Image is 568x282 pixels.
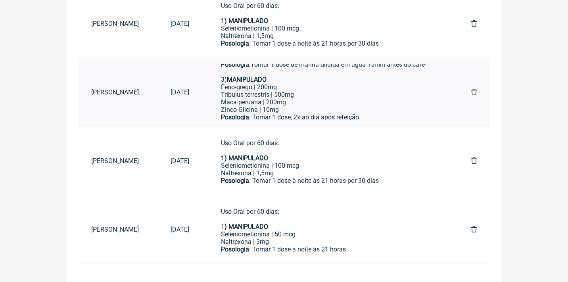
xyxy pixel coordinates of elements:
div: Tribulus terrestris | 500mg [221,91,439,98]
div: Seleniometionina | 100 mcg [221,162,439,169]
div: Feno-grego | 200mg [221,83,439,91]
div: Naltrexona | 1,5mg [221,32,439,40]
div: Maca peruana | 200mg Zinco Glicina | 10mg [221,98,439,113]
div: : Tomar 1 dose à noite às 21 horas [221,246,439,253]
a: [DATE] [158,82,202,102]
a: Uso Oral por 60 dias:Veículos preferencialmente vegetais, livres de lactose, corantes, açucares o... [208,64,452,120]
div: 1 [221,223,439,230]
div: Uso Oral por 60 dias: [221,208,439,223]
div: Seleniometionina | 50 mcg [221,230,439,238]
a: [DATE] [158,151,202,171]
strong: Posologia: [221,61,251,68]
div: Uso Oral por 60 dias: [221,2,439,17]
div: Uso Oral por 60 dias: [221,139,439,154]
a: [PERSON_NAME] [79,151,158,171]
strong: Posologia [221,177,249,184]
a: [DATE] [158,219,202,240]
strong: ) MANIPULADO [225,223,268,230]
div: Naltrexona | 1,5mg [221,169,439,177]
a: [PERSON_NAME] [79,82,158,102]
div: Seleniometionina | 100 mcg [221,25,439,32]
strong: MANIPULADO [227,76,267,83]
strong: 1) MANIPULADO [221,17,268,25]
strong: Posologia [221,113,249,121]
div: : Tomar 1 dose à noite às 21 horas ㅤpor 30 dias Após: 2 [221,177,439,215]
strong: Posologia [221,40,249,47]
a: Uso Oral por 60 dias:1) MANIPULADOSeleniometionina | 100 mcgNaltrexona | 1,5mgPosologia: Tomar 1 ... [208,133,452,188]
strong: Posologia [221,246,249,253]
a: Uso Oral por 60 dias:1) MANIPULADOSeleniometionina | 50 mcgNaltrexona | 3mgPosologia: Tomar 1 dos... [208,201,452,257]
div: : Tomar 1 dose à noite às 21 horas ㅤpor 30 dias Após: 2 [221,40,439,78]
a: [PERSON_NAME] [79,219,158,240]
div: Naltrexona | 3mg [221,238,439,246]
a: [DATE] [158,13,202,34]
a: [PERSON_NAME] [79,13,158,34]
div: : Tomar 1 dose, 2x ao dia após refeição. ㅤ 4) [221,113,439,137]
strong: 1) MANIPULADO [221,154,268,162]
